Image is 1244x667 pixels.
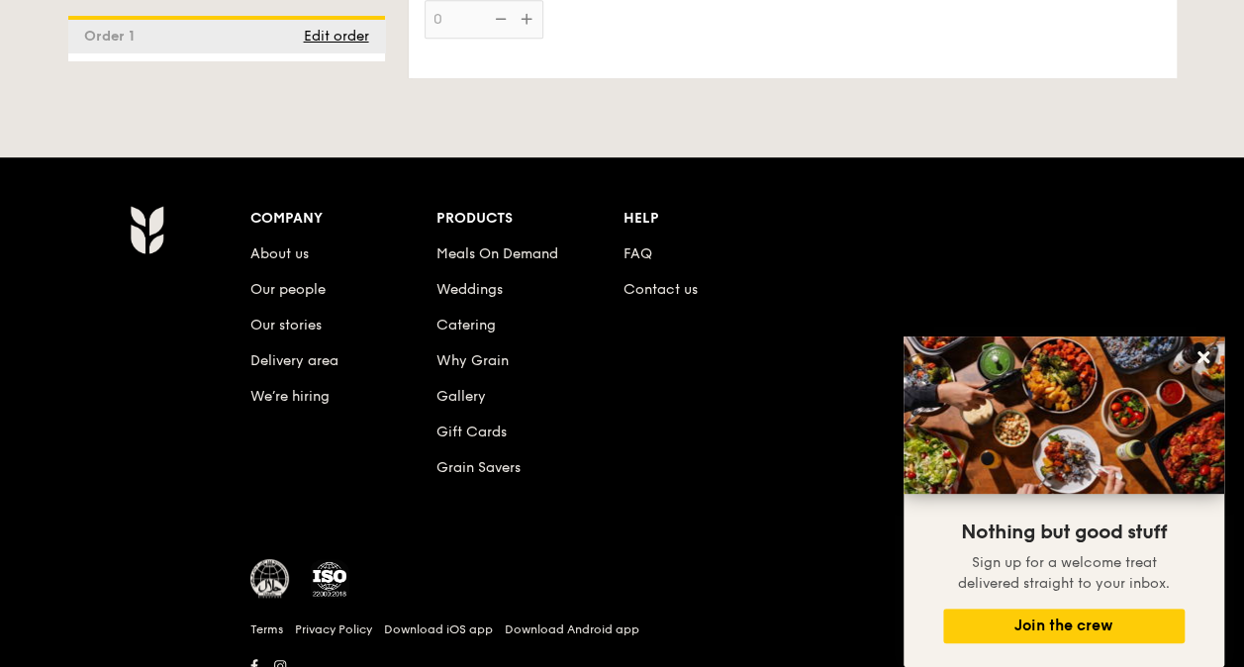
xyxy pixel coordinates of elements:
[84,28,143,45] span: Order 1
[250,245,309,262] a: About us
[1188,341,1219,373] button: Close
[623,281,698,298] a: Contact us
[250,559,290,599] img: MUIS Halal Certified
[436,245,558,262] a: Meals On Demand
[623,205,811,233] div: Help
[505,621,639,637] a: Download Android app
[250,281,326,298] a: Our people
[250,317,322,333] a: Our stories
[130,205,164,254] img: AYc88T3wAAAABJRU5ErkJggg==
[943,609,1185,643] button: Join the crew
[436,424,507,440] a: Gift Cards
[904,336,1224,494] img: DSC07876-Edit02-Large.jpeg
[250,205,437,233] div: Company
[436,352,509,369] a: Why Grain
[250,388,330,405] a: We’re hiring
[958,554,1170,592] span: Sign up for a welcome treat delivered straight to your inbox.
[436,388,486,405] a: Gallery
[250,621,283,637] a: Terms
[384,621,493,637] a: Download iOS app
[304,28,369,45] span: Edit order
[436,459,521,476] a: Grain Savers
[623,245,652,262] a: FAQ
[436,317,496,333] a: Catering
[436,205,623,233] div: Products
[250,352,338,369] a: Delivery area
[295,621,372,637] a: Privacy Policy
[961,521,1167,544] span: Nothing but good stuff
[310,559,349,599] img: ISO Certified
[436,281,503,298] a: Weddings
